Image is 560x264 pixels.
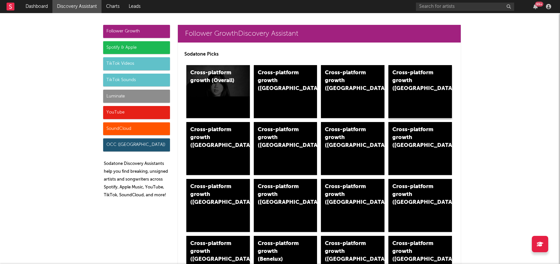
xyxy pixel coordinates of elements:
div: Cross-platform growth ([GEOGRAPHIC_DATA]) [392,183,437,206]
div: TikTok Sounds [103,74,170,87]
div: Cross-platform growth (Benelux) [258,240,302,263]
div: Cross-platform growth ([GEOGRAPHIC_DATA]) [190,240,235,263]
a: Cross-platform growth ([GEOGRAPHIC_DATA]) [321,65,384,118]
div: Cross-platform growth ([GEOGRAPHIC_DATA]) [258,69,302,93]
div: Cross-platform growth ([GEOGRAPHIC_DATA]) [258,126,302,150]
div: Cross-platform growth ([GEOGRAPHIC_DATA]/GSA) [325,126,369,150]
div: Follower Growth [103,25,170,38]
a: Cross-platform growth ([GEOGRAPHIC_DATA]) [254,179,317,232]
a: Cross-platform growth ([GEOGRAPHIC_DATA]) [186,179,250,232]
div: Cross-platform growth (Overall) [190,69,235,85]
a: Cross-platform growth ([GEOGRAPHIC_DATA]/GSA) [321,122,384,175]
a: Cross-platform growth ([GEOGRAPHIC_DATA]) [388,65,452,118]
a: Cross-platform growth ([GEOGRAPHIC_DATA]) [388,122,452,175]
input: Search for artists [416,3,514,11]
p: Sodatone Discovery Assistants help you find breaking, unsigned artists and songwriters across Spo... [104,160,170,199]
div: Cross-platform growth ([GEOGRAPHIC_DATA]) [392,126,437,150]
div: Spotify & Apple [103,41,170,54]
button: 99+ [533,4,538,9]
div: Cross-platform growth ([GEOGRAPHIC_DATA]) [392,69,437,93]
div: Cross-platform growth ([GEOGRAPHIC_DATA]) [325,240,369,263]
div: SoundCloud [103,122,170,135]
a: Cross-platform growth ([GEOGRAPHIC_DATA]) [254,122,317,175]
a: Cross-platform growth ([GEOGRAPHIC_DATA]) [186,122,250,175]
div: 99 + [535,2,543,7]
p: Sodatone Picks [184,50,454,58]
a: Cross-platform growth ([GEOGRAPHIC_DATA]) [388,179,452,232]
a: Cross-platform growth ([GEOGRAPHIC_DATA]) [321,179,384,232]
div: Luminate [103,90,170,103]
a: Follower GrowthDiscovery Assistant [178,25,461,43]
div: Cross-platform growth ([GEOGRAPHIC_DATA]) [325,183,369,206]
div: TikTok Videos [103,57,170,70]
div: Cross-platform growth ([GEOGRAPHIC_DATA]) [190,183,235,206]
div: Cross-platform growth ([GEOGRAPHIC_DATA]) [392,240,437,263]
a: Cross-platform growth (Overall) [186,65,250,118]
div: Cross-platform growth ([GEOGRAPHIC_DATA]) [258,183,302,206]
div: Cross-platform growth ([GEOGRAPHIC_DATA]) [190,126,235,150]
div: Cross-platform growth ([GEOGRAPHIC_DATA]) [325,69,369,93]
a: Cross-platform growth ([GEOGRAPHIC_DATA]) [254,65,317,118]
div: YouTube [103,106,170,119]
div: OCC ([GEOGRAPHIC_DATA]) [103,138,170,151]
